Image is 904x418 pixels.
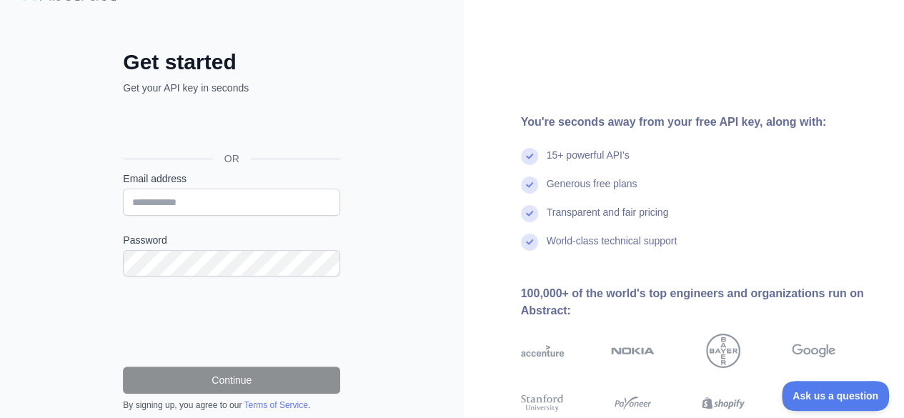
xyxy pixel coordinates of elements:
iframe: Sign in with Google Button [116,111,344,142]
img: check mark [521,205,538,222]
iframe: Toggle Customer Support [782,381,890,411]
img: nokia [611,334,655,368]
div: Generous free plans [547,176,637,205]
div: 100,000+ of the world's top engineers and organizations run on Abstract: [521,285,882,319]
div: World-class technical support [547,234,677,262]
div: By signing up, you agree to our . [123,399,340,411]
span: OR [213,151,251,166]
img: check mark [521,176,538,194]
img: shopify [702,392,745,414]
p: Get your API key in seconds [123,81,340,95]
img: check mark [521,234,538,251]
img: google [792,334,835,368]
img: payoneer [611,392,655,414]
img: check mark [521,148,538,165]
label: Password [123,233,340,247]
label: Email address [123,171,340,186]
a: Terms of Service [244,400,307,410]
img: stanford university [521,392,565,414]
div: You're seconds away from your free API key, along with: [521,114,882,131]
img: accenture [521,334,565,368]
img: bayer [706,334,740,368]
div: 15+ powerful API's [547,148,630,176]
h2: Get started [123,49,340,75]
div: Transparent and fair pricing [547,205,669,234]
button: Continue [123,367,340,394]
iframe: reCAPTCHA [123,294,340,349]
